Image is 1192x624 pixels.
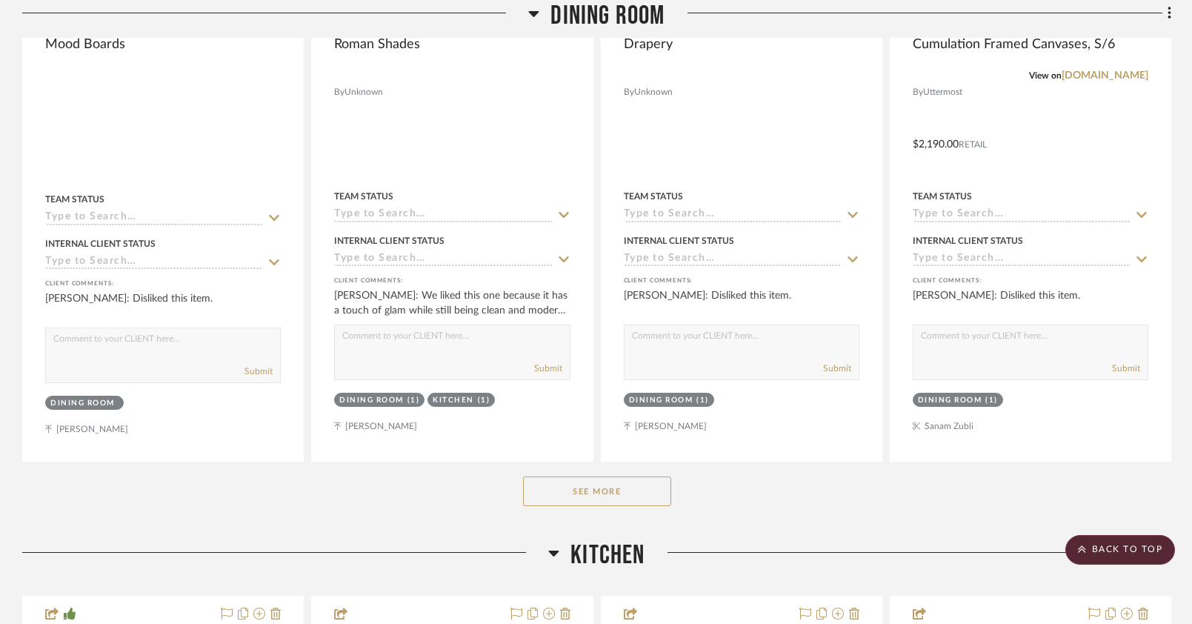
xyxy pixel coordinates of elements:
span: View on [1029,71,1062,80]
span: Mood Boards [45,36,125,53]
button: Submit [1112,362,1140,375]
button: Submit [534,362,562,375]
div: Team Status [334,190,393,203]
div: Team Status [913,190,972,203]
span: Kitchen [570,540,645,571]
div: Team Status [624,190,683,203]
span: Roman Shades [334,36,420,53]
span: By [913,85,923,99]
input: Type to Search… [45,256,263,270]
span: By [334,85,344,99]
div: (1) [696,395,709,406]
button: See More [523,477,671,506]
input: Type to Search… [45,211,263,225]
div: (1) [478,395,490,406]
div: Internal Client Status [334,234,444,248]
input: Type to Search… [913,253,1131,267]
div: [PERSON_NAME]: Disliked this item. [624,288,859,318]
div: Internal Client Status [624,234,734,248]
div: Internal Client Status [913,234,1023,248]
div: Dining Room [918,395,982,406]
button: Submit [823,362,851,375]
span: Uttermost [923,85,962,99]
span: Cumulation Framed Canvases, S/6 [913,36,1115,53]
div: Dining Room [50,398,115,409]
scroll-to-top-button: BACK TO TOP [1065,535,1175,565]
div: Team Status [45,193,104,206]
span: Unknown [634,85,673,99]
div: [PERSON_NAME]: Disliked this item. [45,291,281,321]
div: Internal Client Status [45,237,156,250]
span: Unknown [344,85,383,99]
input: Type to Search… [624,253,842,267]
div: Dining Room [339,395,404,406]
span: By [624,85,634,99]
div: Kitchen [433,395,474,406]
span: Drapery [624,36,673,53]
input: Type to Search… [334,253,552,267]
a: [DOMAIN_NAME] [1062,70,1148,81]
input: Type to Search… [334,208,552,222]
div: Dining Room [629,395,693,406]
div: [PERSON_NAME]: We liked this one because it has a touch of glam while still being clean and moder... [334,288,570,318]
div: (1) [985,395,998,406]
div: (1) [407,395,420,406]
input: Type to Search… [913,208,1131,222]
div: [PERSON_NAME]: Disliked this item. [913,288,1148,318]
button: Submit [244,365,273,378]
input: Type to Search… [624,208,842,222]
